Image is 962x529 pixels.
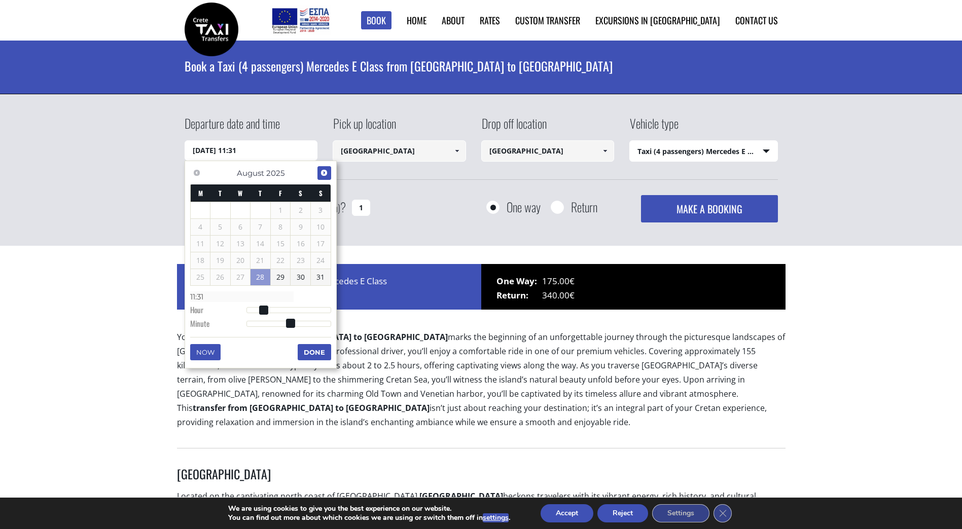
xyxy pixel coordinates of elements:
span: Next [320,169,328,177]
a: Next [317,166,331,180]
span: 9 [291,219,310,235]
div: 175.00€ 340.00€ [481,264,786,310]
h3: [GEOGRAPHIC_DATA] [177,466,786,489]
p: You can find out more about which cookies we are using or switch them off in . [228,513,510,522]
button: Done [298,344,331,360]
button: Close GDPR Cookie Banner [714,504,732,522]
span: 6 [231,219,251,235]
span: 16 [291,236,310,252]
span: August [237,168,264,178]
span: 7 [251,219,270,235]
a: 29 [271,269,291,285]
span: 25 [191,269,210,285]
span: Return: [496,288,542,303]
span: 11 [191,236,210,252]
button: Now [190,344,221,360]
span: 1 [271,202,291,218]
button: settings [483,513,509,522]
span: 3 [311,202,331,218]
button: Reject [597,504,648,522]
span: Wednesday [238,188,242,198]
span: Sunday [319,188,323,198]
span: One Way: [496,274,542,288]
span: 2 [291,202,310,218]
span: 10 [311,219,331,235]
span: 19 [210,252,230,269]
a: Show All Items [597,140,614,162]
a: 30 [291,269,310,285]
span: 23 [291,252,310,269]
a: Show All Items [448,140,465,162]
a: Excursions in [GEOGRAPHIC_DATA] [595,14,720,27]
a: 28 [251,269,270,285]
span: 18 [191,252,210,269]
label: Drop off location [481,115,547,140]
span: Friday [279,188,282,198]
span: 15 [271,236,291,252]
span: 22 [271,252,291,269]
a: Rates [480,14,500,27]
label: Return [571,201,597,213]
span: 8 [271,219,291,235]
label: Vehicle type [629,115,679,140]
span: 2025 [266,168,284,178]
span: 4 [191,219,210,235]
a: Home [407,14,426,27]
a: About [442,14,465,27]
a: Previous [190,166,204,180]
img: Crete Taxi Transfers | Book a Taxi transfer from Heraklion city to Chania city | Crete Taxi Trans... [185,3,238,56]
h1: Book a Taxi (4 passengers) Mercedes E Class from [GEOGRAPHIC_DATA] to [GEOGRAPHIC_DATA] [185,41,778,91]
label: One way [507,201,541,213]
a: Crete Taxi Transfers | Book a Taxi transfer from Heraklion city to Chania city | Crete Taxi Trans... [185,23,238,33]
span: 17 [311,236,331,252]
b: transfer from [GEOGRAPHIC_DATA] to [GEOGRAPHIC_DATA] [193,402,430,413]
span: Tuesday [219,188,222,198]
span: Taxi (4 passengers) Mercedes E Class [630,141,777,162]
strong: [GEOGRAPHIC_DATA] [419,490,503,502]
p: Your taxi marks the beginning of an unforgettable journey through the picturesque landscapes of [... [177,330,786,438]
div: Price for 1 x Taxi (4 passengers) Mercedes E Class [177,264,481,310]
span: 20 [231,252,251,269]
span: Monday [198,188,203,198]
dt: Minute [190,318,246,331]
a: Book [361,11,391,30]
input: Select pickup location [333,140,466,162]
span: Thursday [259,188,262,198]
span: 14 [251,236,270,252]
span: 12 [210,236,230,252]
span: 27 [231,269,251,285]
span: Previous [193,169,201,177]
button: Settings [652,504,709,522]
label: Departure date and time [185,115,280,140]
p: We are using cookies to give you the best experience on our website. [228,504,510,513]
span: 26 [210,269,230,285]
button: Accept [541,504,593,522]
a: Custom Transfer [515,14,580,27]
span: 13 [231,236,251,252]
span: Saturday [299,188,302,198]
a: 31 [311,269,331,285]
span: 24 [311,252,331,269]
span: 21 [251,252,270,269]
button: MAKE A BOOKING [641,195,777,222]
dt: Hour [190,305,246,318]
img: e-bannersEUERDF180X90.jpg [270,5,331,35]
p: Located on the captivating north coast of [GEOGRAPHIC_DATA], beckons travelers with its vibrant e... [177,489,786,526]
input: Select drop-off location [481,140,615,162]
span: 5 [210,219,230,235]
label: Pick up location [333,115,396,140]
a: Contact us [735,14,778,27]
